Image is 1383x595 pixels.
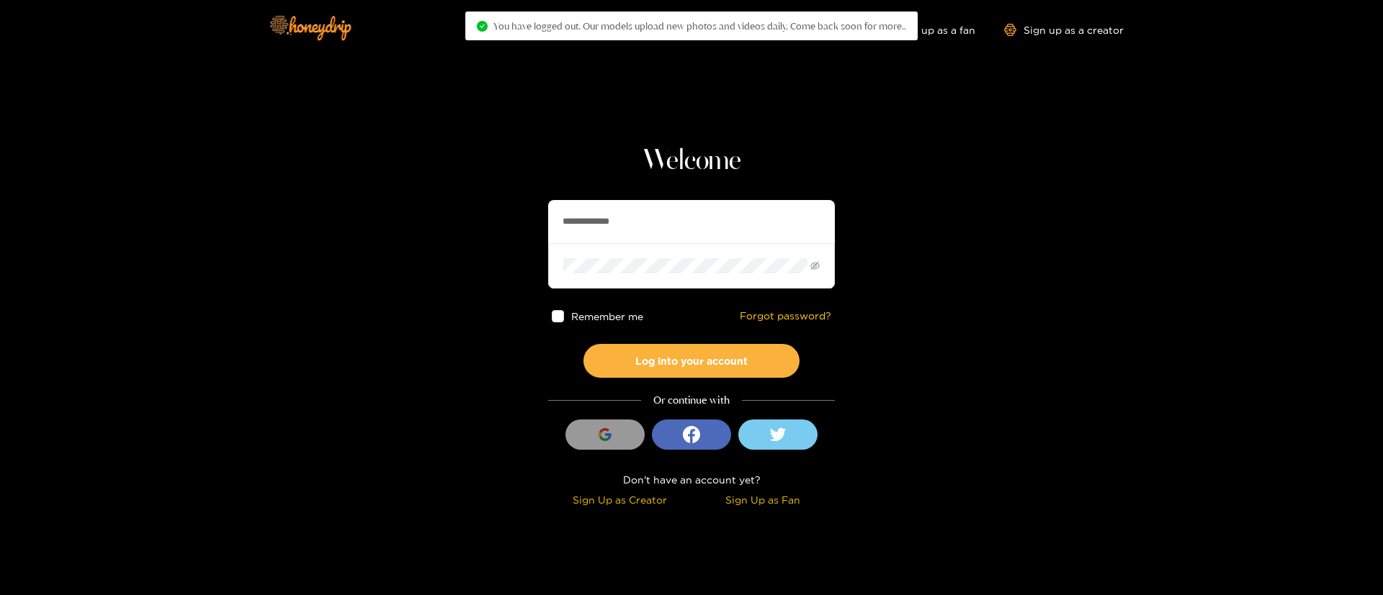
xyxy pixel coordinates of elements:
div: Don't have an account yet? [548,471,835,488]
h1: Welcome [548,144,835,178]
span: You have logged out. Our models upload new photos and videos daily. Come back soon for more.. [493,20,906,32]
div: Sign Up as Creator [552,491,688,508]
span: eye-invisible [810,261,820,271]
a: Sign up as a creator [1004,24,1124,36]
span: Remember me [571,311,643,322]
a: Forgot password? [740,310,831,322]
div: Or continue with [548,392,835,409]
span: check-circle [477,21,488,32]
div: Sign Up as Fan [695,491,831,508]
button: Log into your account [583,344,800,378]
a: Sign up as a fan [877,24,975,36]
